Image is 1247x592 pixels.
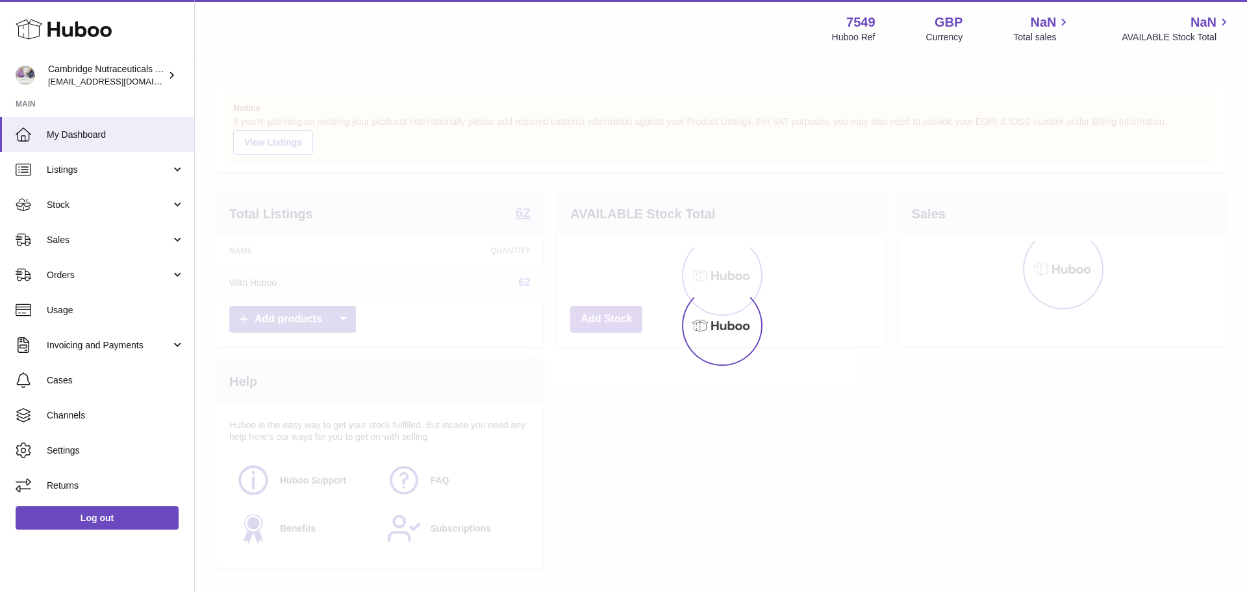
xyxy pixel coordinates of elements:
[1122,14,1231,44] a: NaN AVAILABLE Stock Total
[47,129,184,141] span: My Dashboard
[47,304,184,316] span: Usage
[832,31,875,44] div: Huboo Ref
[16,66,35,85] img: internalAdmin-7549@internal.huboo.com
[16,506,179,530] a: Log out
[47,199,171,211] span: Stock
[1013,14,1071,44] a: NaN Total sales
[47,444,184,457] span: Settings
[47,269,171,281] span: Orders
[47,164,171,176] span: Listings
[48,76,191,86] span: [EMAIL_ADDRESS][DOMAIN_NAME]
[935,14,963,31] strong: GBP
[47,409,184,422] span: Channels
[47,234,171,246] span: Sales
[1013,31,1071,44] span: Total sales
[47,374,184,387] span: Cases
[1190,14,1216,31] span: NaN
[846,14,875,31] strong: 7549
[1122,31,1231,44] span: AVAILABLE Stock Total
[47,339,171,352] span: Invoicing and Payments
[48,63,165,88] div: Cambridge Nutraceuticals Ltd
[926,31,963,44] div: Currency
[47,480,184,492] span: Returns
[1030,14,1056,31] span: NaN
